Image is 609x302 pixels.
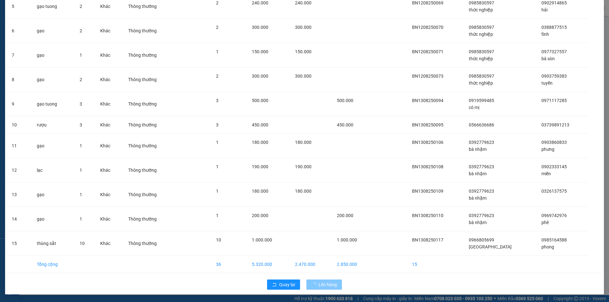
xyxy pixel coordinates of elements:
[252,237,272,242] span: 1.000.000
[412,213,443,218] span: BN1308250110
[252,0,268,5] span: 240.000
[541,49,567,54] span: 0977327557
[295,49,311,54] span: 150.000
[32,43,74,67] td: gạo
[80,77,82,82] span: 2
[295,164,311,169] span: 190.000
[252,122,268,127] span: 450.000
[412,164,443,169] span: BN1308250108
[216,237,221,242] span: 10
[541,171,551,176] span: miền
[469,147,487,152] span: bà nhậm
[32,19,74,43] td: gạo
[7,19,32,43] td: 6
[412,0,443,5] span: BN1208250069
[318,281,337,288] span: Lên hàng
[123,43,176,67] td: Thông thường
[95,183,123,207] td: Khác
[216,98,219,103] span: 3
[216,122,219,127] span: 3
[332,256,374,273] td: 2.850.000
[541,244,554,249] span: phong
[95,19,123,43] td: Khác
[469,7,493,12] span: thức nghiệp
[541,140,567,145] span: 0903860833
[469,32,493,37] span: thức nghiệp
[123,116,176,134] td: Thông thường
[407,256,464,273] td: 15
[541,189,567,194] span: 0326137575
[541,98,567,103] span: 0971117285
[469,0,494,5] span: 0985830597
[469,171,487,176] span: bà nhậm
[216,0,219,5] span: 2
[80,53,82,58] span: 1
[541,220,549,225] span: phê
[541,122,569,127] span: 03739891213
[469,220,487,225] span: bà nhậm
[80,101,82,106] span: 3
[541,7,547,12] span: hải
[247,256,290,273] td: 5.320.000
[290,256,332,273] td: 2.470.000
[469,237,494,242] span: 0966805699
[216,164,219,169] span: 1
[469,213,494,218] span: 0392779623
[252,49,268,54] span: 150.000
[7,158,32,183] td: 12
[32,207,74,231] td: gạo
[123,183,176,207] td: Thông thường
[211,256,247,273] td: 36
[95,67,123,92] td: Khác
[32,158,74,183] td: lạc
[412,122,443,127] span: BN1308250095
[267,280,300,290] button: rollbackQuay lại
[95,158,123,183] td: Khác
[80,4,82,9] span: 2
[412,74,443,79] span: BN1208250073
[337,98,353,103] span: 500.000
[469,189,494,194] span: 0392779623
[469,244,512,249] span: [GEOGRAPHIC_DATA]
[80,122,82,127] span: 3
[306,280,342,290] button: Lên hàng
[216,189,219,194] span: 1
[216,74,219,79] span: 2
[252,213,268,218] span: 200.000
[412,25,443,30] span: BN1208250070
[123,67,176,92] td: Thông thường
[469,25,494,30] span: 0985830597
[7,67,32,92] td: 8
[123,134,176,158] td: Thông thường
[95,43,123,67] td: Khác
[216,25,219,30] span: 2
[123,19,176,43] td: Thông thường
[7,207,32,231] td: 14
[32,134,74,158] td: gạo
[279,281,295,288] span: Quay lại
[7,183,32,207] td: 13
[469,49,494,54] span: 0985830597
[337,237,357,242] span: 1.000.000
[412,98,443,103] span: BN1308250094
[469,98,494,103] span: 0919599485
[469,80,493,86] span: thức nghiệp
[123,207,176,231] td: Thông thường
[295,0,311,5] span: 240.000
[541,237,567,242] span: 0985164588
[469,74,494,79] span: 0985830597
[541,213,567,218] span: 0969742976
[295,189,311,194] span: 180.000
[80,192,82,197] span: 1
[252,98,268,103] span: 500.000
[95,231,123,256] td: Khác
[337,122,353,127] span: 450.000
[7,92,32,116] td: 9
[252,140,268,145] span: 180.000
[80,143,82,148] span: 1
[541,74,567,79] span: 0903759383
[95,134,123,158] td: Khác
[337,213,353,218] span: 200.000
[7,134,32,158] td: 11
[123,231,176,256] td: Thông thường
